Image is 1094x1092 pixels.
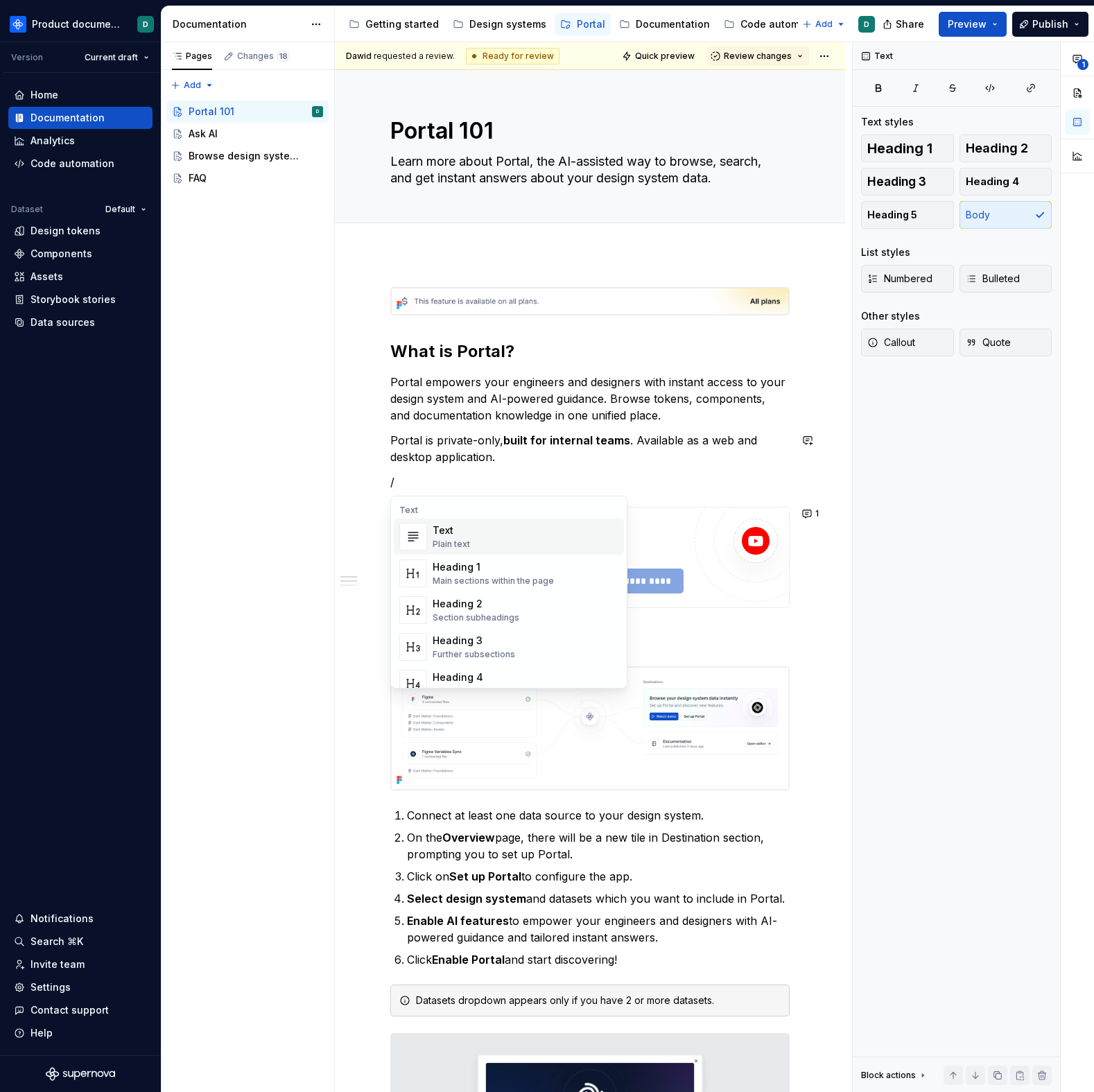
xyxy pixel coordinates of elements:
[407,890,790,907] p: and datasets which you want to include in Portal.
[861,115,914,129] div: Text styles
[11,52,43,63] div: Version
[960,168,1052,196] button: Heading 4
[8,266,153,288] a: Assets
[861,1070,916,1081] div: Block actions
[31,1026,53,1040] div: Help
[896,17,924,31] span: Share
[166,123,329,145] a: Ask AI
[407,807,790,824] p: Connect at least one data source to your design system.
[740,17,824,31] div: Code automation
[85,52,138,63] span: Current draft
[447,13,552,35] a: Design systems
[343,13,444,35] a: Getting started
[861,135,954,162] button: Heading 1
[31,1003,109,1017] div: Contact support
[8,243,153,265] a: Components
[867,272,932,286] span: Numbered
[861,265,954,293] button: Numbered
[388,114,787,148] textarea: Portal 101
[864,19,869,30] div: D
[8,288,153,311] a: Storybook stories
[166,101,329,189] div: Page tree
[8,107,153,129] a: Documentation
[416,994,781,1007] div: Datasets dropdown appears only if you have 2 or more datasets.
[31,315,95,329] div: Data sources
[8,953,153,976] a: Invite team
[8,999,153,1021] button: Contact support
[31,88,58,102] div: Home
[46,1067,115,1081] svg: Supernova Logo
[8,130,153,152] a: Analytics
[166,167,329,189] a: FAQ
[346,51,455,62] span: requested a review.
[31,935,83,948] div: Search ⌘K
[365,17,439,31] div: Getting started
[343,10,795,38] div: Page tree
[3,9,158,39] button: Product documentationD
[31,157,114,171] div: Code automation
[618,46,701,66] button: Quick preview
[960,135,1052,162] button: Heading 2
[31,980,71,994] div: Settings
[173,17,304,31] div: Documentation
[105,204,135,215] span: Default
[31,293,116,306] div: Storybook stories
[8,908,153,930] button: Notifications
[8,220,153,242] a: Design tokens
[31,247,92,261] div: Components
[577,17,605,31] div: Portal
[503,433,630,447] strong: built for internal teams
[237,51,290,62] div: Changes
[390,432,790,465] p: Portal is private-only, . Available as a web and desktop application.
[815,19,833,30] span: Add
[8,976,153,998] a: Settings
[614,13,715,35] a: Documentation
[966,141,1028,155] span: Heading 2
[1077,59,1088,70] span: 1
[99,200,153,219] button: Default
[861,201,954,229] button: Heading 5
[407,951,790,968] p: Click and start discovering!
[407,892,526,905] strong: Select design system
[815,508,819,519] span: 1
[960,265,1052,293] button: Bulleted
[8,1022,153,1044] button: Help
[469,17,546,31] div: Design systems
[391,667,789,789] img: aae65012-c7ad-441a-b942-f0d682c13aff.png
[867,141,932,155] span: Heading 1
[166,145,329,167] a: Browse design system data
[189,105,234,119] div: Portal 101
[876,12,933,37] button: Share
[390,340,790,363] h2: What is Portal?
[11,204,43,215] div: Dataset
[555,13,611,35] a: Portal
[966,272,1020,286] span: Bulleted
[407,914,509,928] strong: Enable AI features
[861,329,954,356] button: Callout
[724,51,792,62] span: Review changes
[189,149,303,163] div: Browse design system data
[449,869,521,883] strong: Set up Portal
[31,134,75,148] div: Analytics
[635,51,695,62] span: Quick preview
[8,84,153,106] a: Home
[636,17,710,31] div: Documentation
[189,171,207,185] div: FAQ
[184,80,201,91] span: Add
[466,48,559,64] div: Ready for review
[867,208,917,222] span: Heading 5
[390,374,790,424] p: Portal empowers your engineers and designers with instant access to your design system and AI-pow...
[31,111,105,125] div: Documentation
[166,76,218,95] button: Add
[966,175,1019,189] span: Heading 4
[31,224,101,238] div: Design tokens
[966,336,1011,349] span: Quote
[390,475,394,489] span: /
[172,51,212,62] div: Pages
[432,953,505,967] strong: Enable Portal
[1032,17,1068,31] span: Publish
[10,16,26,33] img: 87691e09-aac2-46b6-b153-b9fe4eb63333.png
[31,957,85,971] div: Invite team
[31,270,63,284] div: Assets
[8,153,153,175] a: Code automation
